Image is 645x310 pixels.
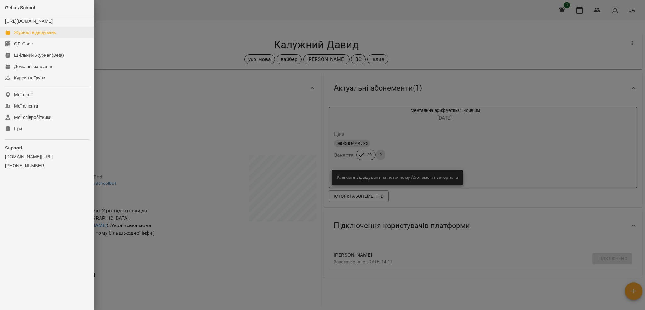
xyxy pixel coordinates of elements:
div: Домашні завдання [14,63,53,70]
span: Gelios School [5,5,35,10]
div: Ігри [14,126,22,132]
div: Курси та Групи [14,75,45,81]
div: Мої клієнти [14,103,38,109]
div: Журнал відвідувань [14,29,56,36]
a: [DOMAIN_NAME][URL] [5,154,89,160]
p: Support [5,145,89,151]
div: Шкільний Журнал(Beta) [14,52,64,58]
a: [URL][DOMAIN_NAME] [5,19,53,24]
div: Мої співробітники [14,114,52,120]
div: QR Code [14,41,33,47]
a: [PHONE_NUMBER] [5,162,89,169]
div: Мої філії [14,91,33,98]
